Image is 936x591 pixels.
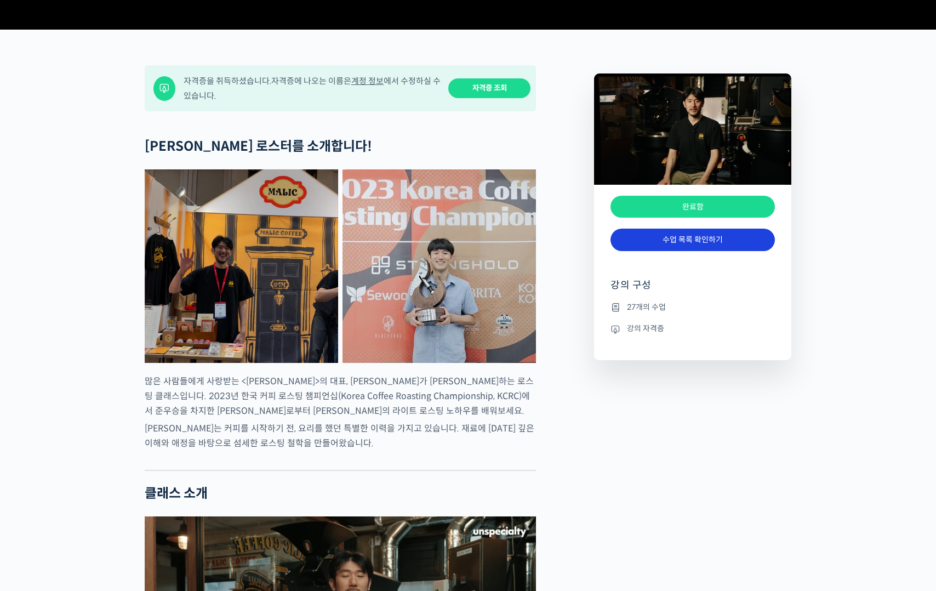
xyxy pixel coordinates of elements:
[448,78,530,99] a: 자격증 조회
[145,421,536,451] p: [PERSON_NAME]는 커피를 시작하기 전, 요리를 했던 특별한 이력을 가지고 있습니다. 재료에 [DATE] 깊은 이해와 애정을 바탕으로 섬세한 로스팅 철학을 만들어왔습니다.
[610,196,775,218] div: 완료함
[145,138,372,155] strong: [PERSON_NAME] 로스터를 소개합니다!
[100,365,113,373] span: 대화
[610,279,775,300] h4: 강의 구성
[35,364,41,373] span: 홈
[169,364,182,373] span: 설정
[610,229,775,251] a: 수업 목록 확인하기
[610,322,775,336] li: 강의 자격증
[145,486,536,502] h2: 클래스 소개
[3,348,72,375] a: 홈
[184,73,441,103] div: 자격증을 취득하셨습니다. 자격증에 나오는 이름은 에서 수정하실 수 있습니다.
[145,374,536,418] p: 많은 사람들에게 사랑받는 <[PERSON_NAME]>의 대표, [PERSON_NAME]가 [PERSON_NAME]하는 로스팅 클래스입니다. 2023년 한국 커피 로스팅 챔피언...
[141,348,210,375] a: 설정
[72,348,141,375] a: 대화
[610,300,775,314] li: 27개의 수업
[351,76,384,86] a: 계정 정보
